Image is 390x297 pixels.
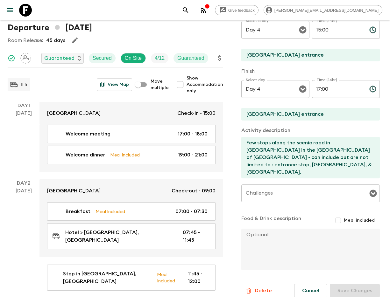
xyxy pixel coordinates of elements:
[44,54,74,62] p: Guaranteed
[125,54,142,62] p: On Site
[47,146,216,164] a: Welcome dinnerMeal Included19:00 - 21:00
[241,127,380,134] p: Activity description
[66,130,110,138] p: Welcome meeting
[47,265,216,291] a: Stop in [GEOGRAPHIC_DATA], [GEOGRAPHIC_DATA]Meal Included11:45 - 12:00
[8,179,39,187] p: Day 2
[8,37,43,44] p: Room Release:
[255,287,272,294] p: Delete
[264,5,382,15] div: [PERSON_NAME][EMAIL_ADDRESS][DOMAIN_NAME]
[179,4,192,17] button: search adventures
[246,77,265,83] label: Select day
[213,52,226,65] button: Update Price, Early Bird Discount and Costs
[177,54,204,62] p: Guaranteed
[215,5,259,15] a: Give feedback
[177,109,216,117] p: Check-in - 15:00
[183,229,208,244] p: 07:45 - 11:45
[47,125,216,143] a: Welcome meeting17:00 - 18:00
[47,187,101,195] p: [GEOGRAPHIC_DATA]
[298,25,307,34] button: Open
[47,202,216,221] a: BreakfastMeal Included07:00 - 07:30
[178,130,208,138] p: 17:00 - 18:00
[187,75,223,94] span: Show Accommodation only
[65,229,173,244] p: Hotel > [GEOGRAPHIC_DATA], [GEOGRAPHIC_DATA]
[312,21,364,39] input: hh:mm
[312,80,364,98] input: hh:mm
[39,179,223,202] a: [GEOGRAPHIC_DATA]Check-out - 09:00
[172,187,216,195] p: Check-out - 09:00
[298,85,307,93] button: Open
[241,215,301,226] p: Food & Drink description
[16,109,32,172] div: [DATE]
[246,18,268,24] label: Select a day
[97,78,132,91] button: View Map
[157,271,177,284] p: Meal Included
[63,270,152,285] p: Stop in [GEOGRAPHIC_DATA], [GEOGRAPHIC_DATA]
[175,208,208,215] p: 07:00 - 07:30
[241,137,375,178] textarea: Few stops along the scenic road in [GEOGRAPHIC_DATA] in the [GEOGRAPHIC_DATA] of [GEOGRAPHIC_DATA...
[93,54,112,62] p: Secured
[188,270,208,285] p: 11:45 - 12:00
[316,18,337,24] label: Time (24hr)
[66,208,90,215] p: Breakfast
[369,189,378,198] button: Open
[241,108,375,121] input: End Location (leave blank if same as Start)
[241,67,380,75] p: Finish
[8,21,92,34] h1: Departure [DATE]
[4,4,17,17] button: menu
[241,284,275,297] button: Delete
[178,151,208,159] p: 19:00 - 21:00
[89,53,116,63] div: Secured
[39,102,223,125] a: [GEOGRAPHIC_DATA]Check-in - 15:00
[241,49,375,61] input: Start Location
[47,109,101,117] p: [GEOGRAPHIC_DATA]
[110,151,140,158] p: Meal Included
[46,37,65,44] p: 45 days
[8,102,39,109] p: Day 1
[366,24,379,36] button: Choose time, selected time is 3:00 PM
[151,53,168,63] div: Trip Fill
[20,81,27,88] p: 11 h
[344,217,375,224] span: Meal included
[225,8,258,13] span: Give feedback
[20,55,31,60] span: Assign pack leader
[230,52,242,65] button: Settings
[66,151,105,159] p: Welcome dinner
[366,83,379,95] button: Choose time, selected time is 5:00 PM
[271,8,382,13] span: [PERSON_NAME][EMAIL_ADDRESS][DOMAIN_NAME]
[121,53,146,63] div: On Site
[96,208,125,215] p: Meal Included
[316,77,337,83] label: Time (24hr)
[151,78,169,91] span: Move multiple
[8,54,15,62] svg: Synced Successfully
[155,54,165,62] p: 4 / 12
[47,223,216,249] a: Hotel > [GEOGRAPHIC_DATA], [GEOGRAPHIC_DATA]07:45 - 11:45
